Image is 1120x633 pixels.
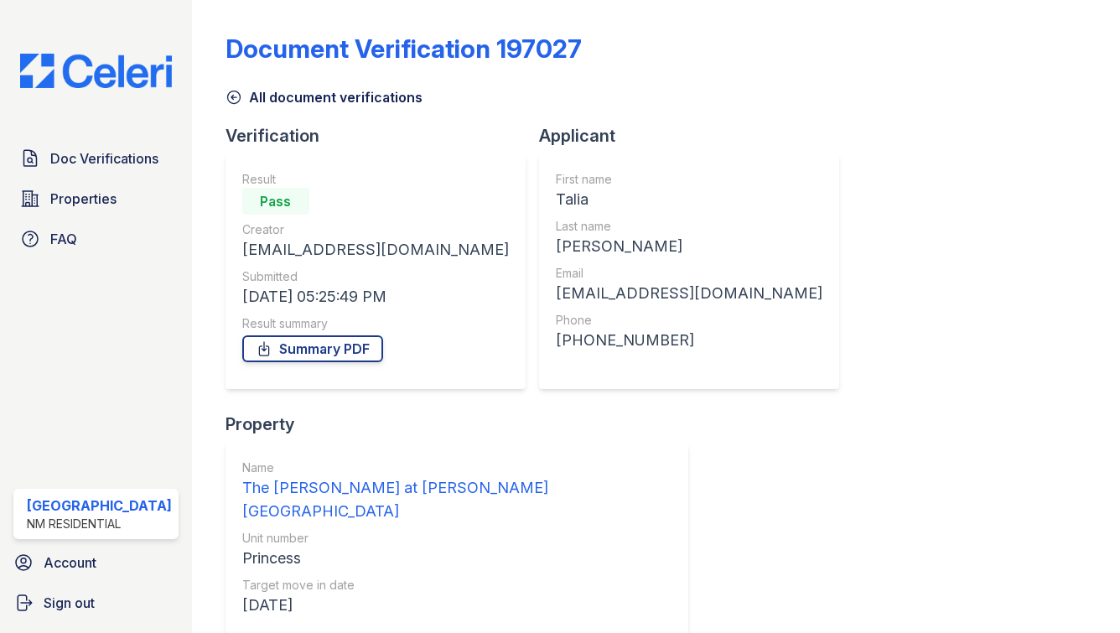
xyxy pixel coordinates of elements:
[242,285,509,309] div: [DATE] 05:25:49 PM
[242,530,671,547] div: Unit number
[50,148,158,169] span: Doc Verifications
[7,586,185,620] a: Sign out
[242,459,671,476] div: Name
[226,124,539,148] div: Verification
[242,335,383,362] a: Summary PDF
[242,268,509,285] div: Submitted
[44,553,96,573] span: Account
[13,182,179,215] a: Properties
[242,188,309,215] div: Pass
[242,459,671,523] a: Name The [PERSON_NAME] at [PERSON_NAME][GEOGRAPHIC_DATA]
[44,593,95,613] span: Sign out
[226,412,702,436] div: Property
[556,188,822,211] div: Talia
[556,218,822,235] div: Last name
[556,235,822,258] div: [PERSON_NAME]
[556,312,822,329] div: Phone
[242,315,509,332] div: Result summary
[7,54,185,88] img: CE_Logo_Blue-a8612792a0a2168367f1c8372b55b34899dd931a85d93a1a3d3e32e68fde9ad4.png
[556,282,822,305] div: [EMAIL_ADDRESS][DOMAIN_NAME]
[242,221,509,238] div: Creator
[50,189,117,209] span: Properties
[50,229,77,249] span: FAQ
[556,329,822,352] div: [PHONE_NUMBER]
[556,265,822,282] div: Email
[13,142,179,175] a: Doc Verifications
[27,516,172,532] div: NM Residential
[242,594,671,617] div: [DATE]
[226,34,582,64] div: Document Verification 197027
[27,496,172,516] div: [GEOGRAPHIC_DATA]
[226,87,423,107] a: All document verifications
[242,171,509,188] div: Result
[242,476,671,523] div: The [PERSON_NAME] at [PERSON_NAME][GEOGRAPHIC_DATA]
[242,577,671,594] div: Target move in date
[242,238,509,262] div: [EMAIL_ADDRESS][DOMAIN_NAME]
[539,124,853,148] div: Applicant
[13,222,179,256] a: FAQ
[242,547,671,570] div: Princess
[1050,566,1103,616] iframe: chat widget
[556,171,822,188] div: First name
[7,546,185,579] a: Account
